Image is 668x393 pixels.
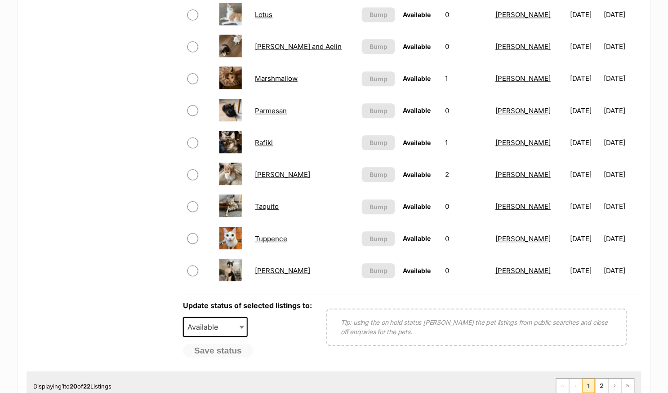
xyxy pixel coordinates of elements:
[33,383,111,390] span: Displaying to of Listings
[403,75,431,82] span: Available
[566,127,603,158] td: [DATE]
[219,131,242,153] img: Rafiki
[362,167,395,182] button: Bump
[566,223,603,254] td: [DATE]
[442,95,491,126] td: 0
[557,379,569,393] span: First page
[403,234,431,242] span: Available
[442,63,491,94] td: 1
[370,106,387,115] span: Bump
[403,203,431,210] span: Available
[495,138,551,147] a: [PERSON_NAME]
[370,234,387,243] span: Bump
[495,234,551,243] a: [PERSON_NAME]
[596,379,608,393] a: Page 2
[566,63,603,94] td: [DATE]
[255,42,342,51] a: [PERSON_NAME] and Aelin
[83,383,90,390] strong: 22
[362,199,395,214] button: Bump
[403,11,431,18] span: Available
[442,31,491,62] td: 0
[70,383,77,390] strong: 20
[370,10,387,19] span: Bump
[495,170,551,179] a: [PERSON_NAME]
[403,171,431,178] span: Available
[403,139,431,146] span: Available
[604,95,641,126] td: [DATE]
[362,71,395,86] button: Bump
[495,10,551,19] a: [PERSON_NAME]
[495,266,551,275] a: [PERSON_NAME]
[495,42,551,51] a: [PERSON_NAME]
[495,74,551,83] a: [PERSON_NAME]
[362,7,395,22] button: Bump
[255,106,287,115] a: Parmesan
[622,379,634,393] a: Last page
[442,223,491,254] td: 0
[362,39,395,54] button: Bump
[604,191,641,222] td: [DATE]
[570,379,582,393] span: Previous page
[583,379,595,393] span: Page 1
[609,379,621,393] a: Next page
[370,138,387,147] span: Bump
[403,267,431,274] span: Available
[362,135,395,150] button: Bump
[566,191,603,222] td: [DATE]
[255,10,272,19] a: Lotus
[370,266,387,275] span: Bump
[495,202,551,211] a: [PERSON_NAME]
[255,202,279,211] a: Taquito
[604,223,641,254] td: [DATE]
[403,106,431,114] span: Available
[255,138,273,147] a: Rafiki
[370,202,387,212] span: Bump
[362,231,395,246] button: Bump
[442,127,491,158] td: 1
[566,31,603,62] td: [DATE]
[184,321,227,333] span: Available
[604,31,641,62] td: [DATE]
[370,170,387,179] span: Bump
[566,159,603,190] td: [DATE]
[604,127,641,158] td: [DATE]
[495,106,551,115] a: [PERSON_NAME]
[62,383,64,390] strong: 1
[370,42,387,51] span: Bump
[183,344,253,358] button: Save status
[403,43,431,50] span: Available
[566,95,603,126] td: [DATE]
[566,255,603,286] td: [DATE]
[255,74,298,83] a: Marshmallow
[604,255,641,286] td: [DATE]
[442,255,491,286] td: 0
[442,191,491,222] td: 0
[183,317,248,337] span: Available
[604,63,641,94] td: [DATE]
[604,159,641,190] td: [DATE]
[362,103,395,118] button: Bump
[341,318,613,336] p: Tip: using the on hold status [PERSON_NAME] the pet listings from public searches and close off e...
[255,234,287,243] a: Tuppence
[255,266,310,275] a: [PERSON_NAME]
[255,170,310,179] a: [PERSON_NAME]
[362,263,395,278] button: Bump
[183,301,312,310] label: Update status of selected listings to:
[442,159,491,190] td: 2
[370,74,387,84] span: Bump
